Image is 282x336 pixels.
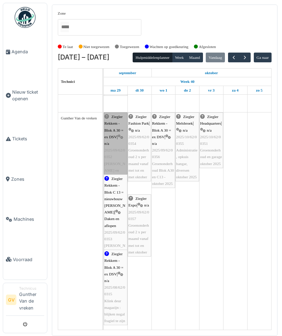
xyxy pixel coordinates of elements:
[19,286,44,291] div: Technicus
[3,159,47,199] a: Zones
[176,148,198,179] span: Administratie, opkuis hangar, diversen oktober 2025
[133,53,172,62] button: Hulpmiddelenplanner
[61,79,75,84] span: Technici
[3,72,47,119] a: Nieuw ticket openen
[128,223,149,254] span: Groenonderhoud 2 x per maand vanaf mei tot en met oktober
[199,44,216,50] label: Afgesloten
[63,44,73,50] label: Te laat
[203,69,220,77] a: 1 oktober 2025
[19,286,44,314] li: Gunther Van de vreken
[182,86,193,95] a: 2 oktober 2025
[176,114,198,180] div: |
[200,115,221,125] span: Ziegler Headquarters
[3,119,47,159] a: Tickets
[6,286,44,316] a: GV TechnicusGunther Van de vreken
[200,135,221,146] span: 2025/10/62/00351
[206,86,217,95] a: 3 oktober 2025
[3,32,47,72] a: Agenda
[254,53,272,62] button: Ga naar
[230,86,240,95] a: 4 oktober 2025
[183,128,188,132] span: n/a
[104,217,119,227] span: Daken en aflopen
[200,148,222,165] span: Groenonderhoud en garage oktober 2025
[207,128,212,132] span: n/a
[152,141,157,146] span: n/a
[83,44,109,50] label: Niet toegewezen
[152,115,171,139] span: Ziegler Rekkem - Blok A 30 = ex DSV
[104,177,125,214] span: Ziegler Rekkem - Blok C 13 = nieuwbouw [PERSON_NAME]
[3,239,47,279] a: Voorraad
[228,53,240,63] button: Vorige
[109,86,122,95] a: 29 september 2025
[104,175,127,262] div: |
[104,230,125,241] span: 2025/09/62/00353
[152,162,174,186] span: Groenonderhoud Blok A30 en C13 - oktober 2025
[179,77,196,86] a: Week 40
[239,53,251,63] button: Volgende
[13,256,44,263] span: Voorraad
[150,44,189,50] label: Wachten op goedkeuring
[158,86,169,95] a: 1 oktober 2025
[14,216,44,222] span: Machines
[104,279,109,283] span: n/a
[12,135,44,142] span: Tickets
[128,196,147,207] span: Ziegler Expo
[128,148,149,179] span: Groenonderhoud 2 x per maand vanaf mei tot en met oktober
[104,243,125,261] span: [PERSON_NAME] en aflopen
[61,22,69,32] input: Alles
[120,44,139,50] label: Toegewezen
[128,135,149,146] span: 2025/09/62/00354
[200,114,222,167] div: |
[3,199,47,239] a: Machines
[144,203,149,207] span: n/a
[58,53,109,62] h2: [DATE] – [DATE]
[176,115,195,125] span: Ziegler Melsbroek
[117,69,138,77] a: 29 september 2025
[61,116,97,120] span: Gunther Van de vreken
[104,299,125,323] span: Klink deur magazijn : blijken nogal fragiel te zijn
[186,53,203,62] button: Maand
[128,115,149,125] span: Ziegler Fashion Park
[11,176,44,182] span: Zones
[206,53,225,62] button: Vandaag
[254,86,264,95] a: 5 oktober 2025
[152,114,174,187] div: |
[134,86,145,95] a: 30 september 2025
[172,53,187,62] button: Week
[11,48,44,55] span: Agenda
[12,89,44,102] span: Nieuw ticket openen
[15,7,36,28] img: Badge_color-CXgf-gQk.svg
[104,251,127,324] div: |
[152,148,173,159] span: 2025/09/62/00356
[6,295,16,305] li: GV
[128,195,150,256] div: |
[128,114,150,180] div: |
[58,10,66,16] label: Zone
[104,285,125,296] span: 2025/08/62/00315
[128,210,149,221] span: 2025/09/62/00357
[135,128,140,132] span: n/a
[104,252,124,276] span: Ziegler Rekkem - Blok A 30 = ex DSV
[176,135,197,146] span: 2025/10/62/00355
